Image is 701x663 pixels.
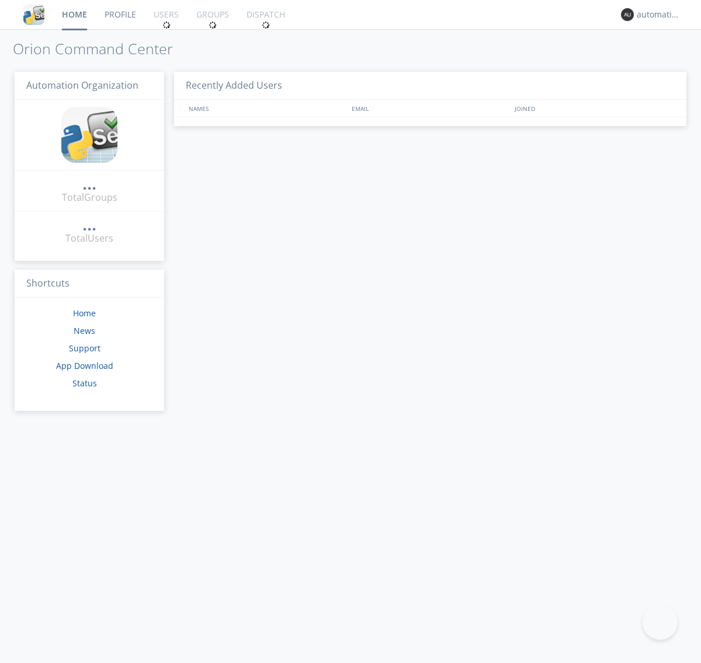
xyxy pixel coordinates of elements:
img: cddb5a64eb264b2086981ab96f4c1ba7 [61,107,117,163]
a: Support [69,343,100,354]
a: Status [72,378,97,389]
a: News [74,325,95,336]
div: Total Groups [62,191,117,204]
div: ... [82,177,96,189]
img: spin.svg [262,21,270,29]
a: Home [73,308,96,319]
div: Total Users [65,232,113,245]
div: NAMES [186,100,346,117]
iframe: Toggle Customer Support [643,605,678,640]
div: automation+atlas0003 [637,9,681,20]
h3: Shortcuts [15,270,164,298]
img: spin.svg [209,21,217,29]
a: ... [82,218,96,232]
img: cddb5a64eb264b2086981ab96f4c1ba7 [23,4,44,25]
img: spin.svg [162,21,171,29]
h3: Recently Added Users [174,72,686,100]
img: 373638.png [621,8,634,21]
a: App Download [56,360,113,371]
a: ... [82,177,96,191]
div: JOINED [512,100,675,117]
div: ... [82,218,96,230]
div: EMAIL [349,100,512,117]
span: Automation Organization [26,79,138,92]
